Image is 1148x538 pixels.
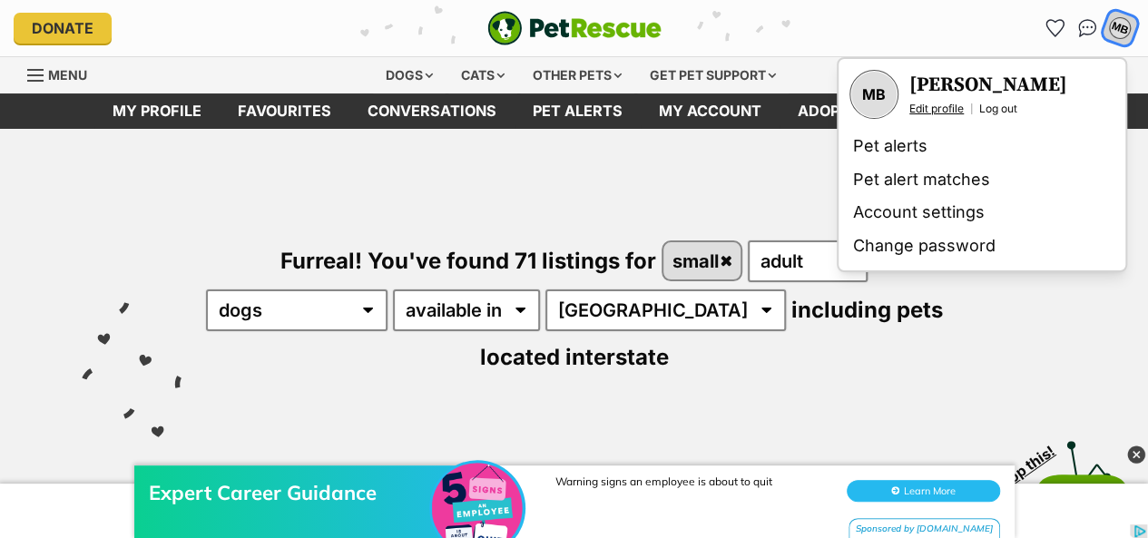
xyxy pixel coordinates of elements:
[847,51,1000,73] button: Learn More
[849,70,898,119] a: Your profile
[979,102,1017,116] a: Log out
[280,248,656,274] span: Furreal! You've found 71 listings for
[1127,445,1145,464] img: close_grey_3x.png
[94,93,220,129] a: My profile
[515,93,641,129] a: Pet alerts
[641,93,780,129] a: My account
[349,93,515,129] a: conversations
[27,57,100,90] a: Menu
[663,242,741,279] a: small
[14,13,112,44] a: Donate
[520,57,634,93] div: Other pets
[909,102,964,116] a: Edit profile
[487,11,662,45] img: logo-e224e6f780fb5917bec1dbf3a21bbac754714ae5b6737aabdf751b685950b380.svg
[487,11,662,45] a: PetRescue
[1073,14,1102,43] a: Conversations
[555,45,828,59] div: Warning signs an employee is about to quit
[1040,14,1069,43] a: Favourites
[432,34,523,124] img: Expert Career Guidance
[846,196,1118,230] a: Account settings
[846,130,1118,163] a: Pet alerts
[373,57,446,93] div: Dogs
[849,89,1000,112] div: Sponsored by [DOMAIN_NAME]
[851,72,897,117] div: MB
[1040,14,1134,43] ul: Account quick links
[480,297,943,370] span: including pets located interstate
[846,163,1118,197] a: Pet alert matches
[220,93,349,129] a: Favourites
[149,51,439,76] div: Expert Career Guidance
[846,230,1118,263] a: Change password
[1078,19,1097,37] img: chat-41dd97257d64d25036548639549fe6c8038ab92f7586957e7f3b1b290dea8141.svg
[637,57,789,93] div: Get pet support
[909,73,1067,98] a: Your profile
[1102,9,1139,46] button: My account
[909,73,1067,98] h3: [PERSON_NAME]
[1108,16,1132,40] div: MB
[780,93,981,129] a: Adopter resources
[48,67,87,83] span: Menu
[448,57,517,93] div: Cats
